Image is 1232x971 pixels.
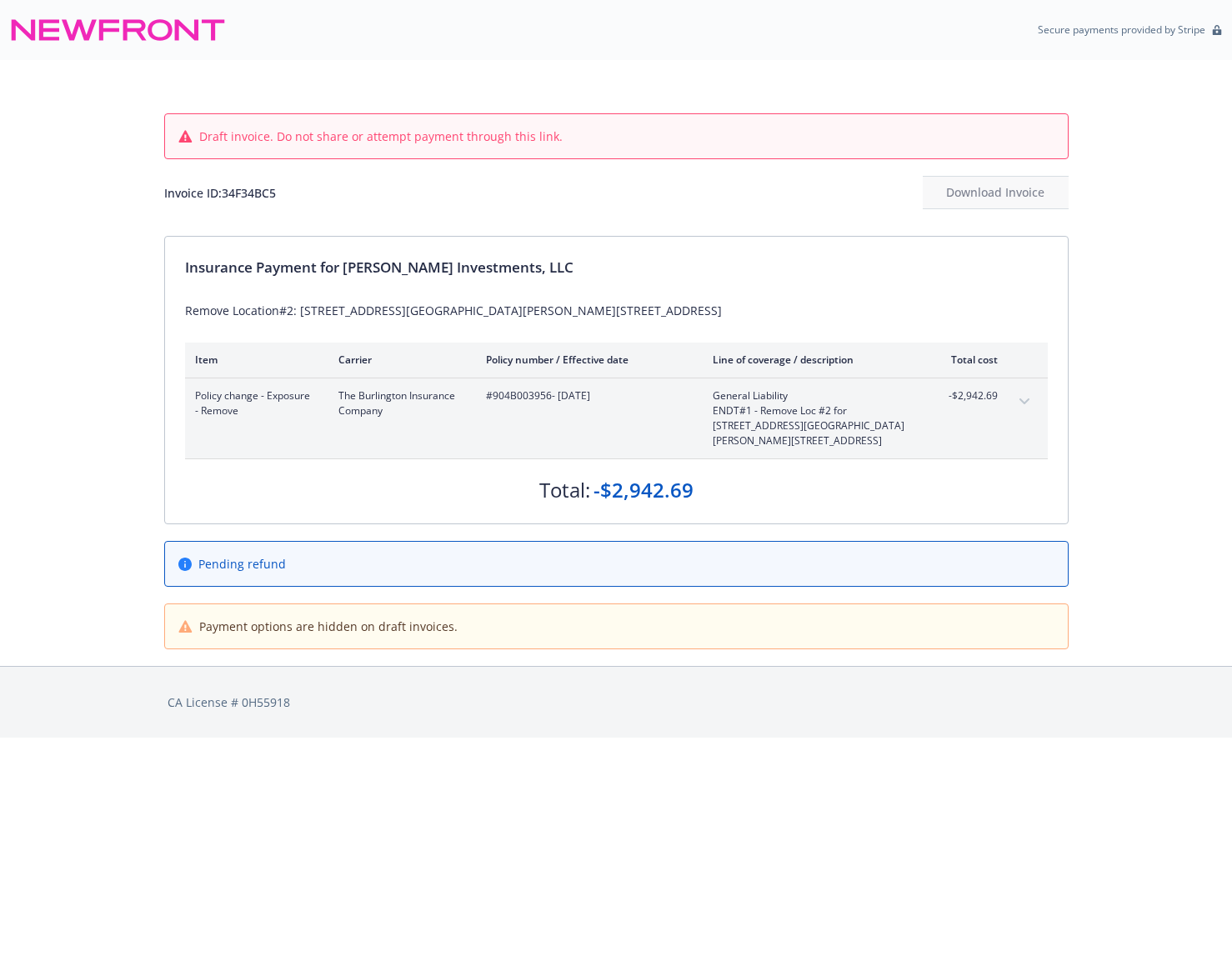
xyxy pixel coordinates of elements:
[713,353,909,367] div: Line of coverage / description
[539,476,590,504] div: Total:
[593,476,694,504] div: -$2,942.69
[185,257,1048,278] div: Insurance Payment for [PERSON_NAME] Investments, LLC
[195,353,312,367] div: Item
[168,693,1065,711] div: CA License # 0H55918
[195,388,312,418] span: Policy change - Exposure - Remove
[1038,23,1205,37] p: Secure payments provided by Stripe
[923,176,1069,209] button: Download Invoice
[185,302,1048,319] div: Remove Location#2: [STREET_ADDRESS][GEOGRAPHIC_DATA][PERSON_NAME][STREET_ADDRESS]
[713,388,909,403] span: General Liability
[199,128,563,145] span: Draft invoice. Do not share or attempt payment through this link.
[935,353,998,367] div: Total cost
[486,353,686,367] div: Policy number / Effective date
[198,555,286,573] span: Pending refund
[713,388,909,448] span: General LiabilityENDT#1 - Remove Loc #2 for [STREET_ADDRESS][GEOGRAPHIC_DATA][PERSON_NAME][STREET...
[338,388,459,418] span: The Burlington Insurance Company
[1011,388,1038,415] button: expand content
[338,353,459,367] div: Carrier
[713,403,909,448] span: ENDT#1 - Remove Loc #2 for [STREET_ADDRESS][GEOGRAPHIC_DATA][PERSON_NAME][STREET_ADDRESS]
[199,618,458,635] span: Payment options are hidden on draft invoices.
[923,177,1069,208] div: Download Invoice
[486,388,686,403] span: #904B003956 - [DATE]
[164,184,276,202] div: Invoice ID: 34F34BC5
[935,388,998,403] span: -$2,942.69
[185,378,1048,458] div: Policy change - Exposure - RemoveThe Burlington Insurance Company#904B003956- [DATE]General Liabi...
